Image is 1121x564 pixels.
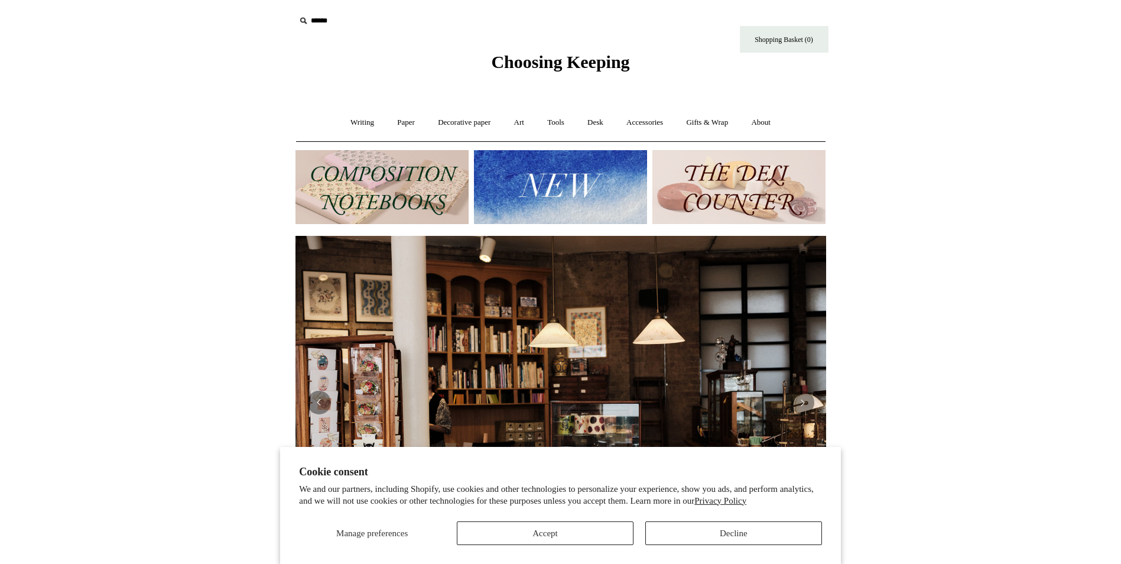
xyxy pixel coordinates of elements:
button: Previous [307,391,331,414]
img: 202302 Composition ledgers.jpg__PID:69722ee6-fa44-49dd-a067-31375e5d54ec [295,150,469,224]
a: Privacy Policy [694,496,746,505]
a: Paper [386,107,425,138]
img: The Deli Counter [652,150,826,224]
button: Next [791,391,814,414]
img: New.jpg__PID:f73bdf93-380a-4a35-bcfe-7823039498e1 [474,150,647,224]
span: Choosing Keeping [491,52,629,72]
a: Shopping Basket (0) [740,26,828,53]
a: Gifts & Wrap [675,107,739,138]
a: Decorative paper [427,107,501,138]
button: Decline [645,521,822,545]
a: About [740,107,781,138]
a: Accessories [616,107,674,138]
span: Manage preferences [336,529,408,538]
a: Choosing Keeping [491,61,629,70]
button: Accept [457,521,633,545]
a: Writing [340,107,385,138]
a: Art [503,107,535,138]
button: Manage preferences [299,521,445,545]
a: Tools [537,107,575,138]
h2: Cookie consent [299,466,822,478]
p: We and our partners, including Shopify, use cookies and other technologies to personalize your ex... [299,484,822,507]
a: Desk [577,107,614,138]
